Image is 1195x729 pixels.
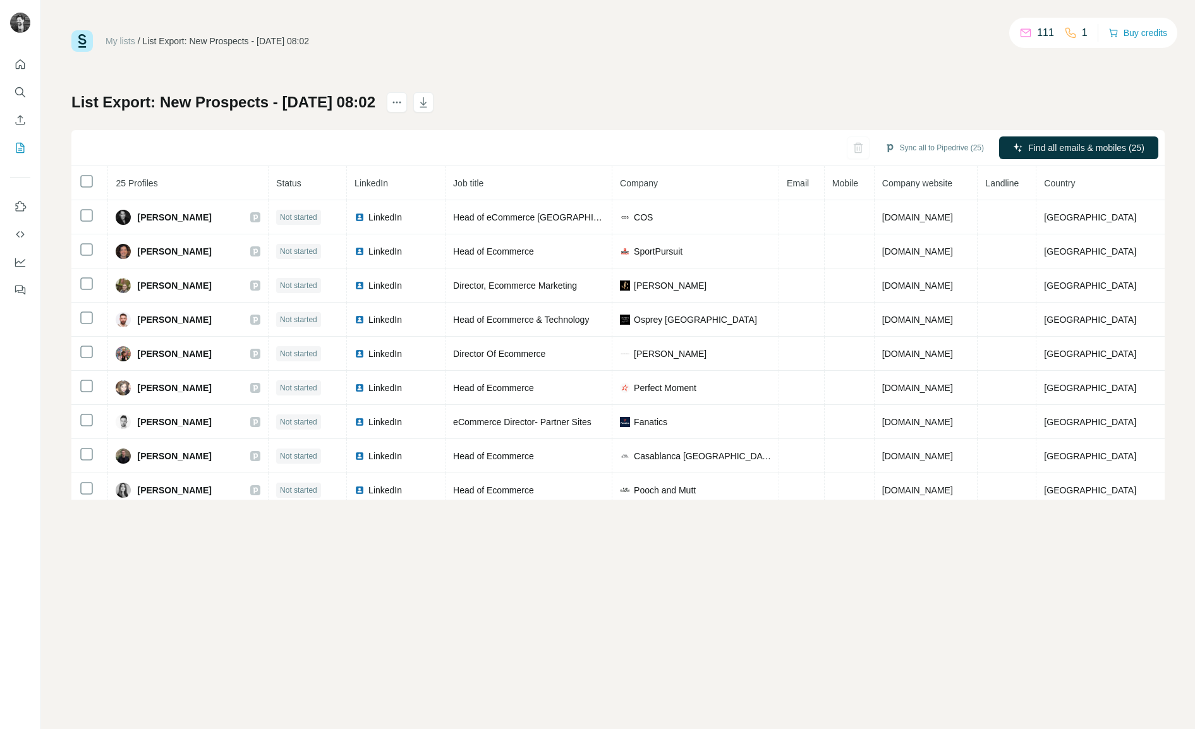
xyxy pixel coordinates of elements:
[355,451,365,461] img: LinkedIn logo
[137,450,211,462] span: [PERSON_NAME]
[1044,246,1136,256] span: [GEOGRAPHIC_DATA]
[368,279,402,292] span: LinkedIn
[355,212,365,222] img: LinkedIn logo
[1028,142,1144,154] span: Find all emails & mobiles (25)
[634,450,771,462] span: Casablanca [GEOGRAPHIC_DATA]
[876,138,993,157] button: Sync all to Pipedrive (25)
[620,280,630,291] img: company-logo
[355,383,365,393] img: LinkedIn logo
[832,178,858,188] span: Mobile
[280,485,317,496] span: Not started
[137,245,211,258] span: [PERSON_NAME]
[999,136,1158,159] button: Find all emails & mobiles (25)
[71,92,375,112] h1: List Export: New Prospects - [DATE] 08:02
[355,417,365,427] img: LinkedIn logo
[355,178,388,188] span: LinkedIn
[280,280,317,291] span: Not started
[882,315,953,325] span: [DOMAIN_NAME]
[620,349,630,359] img: company-logo
[882,383,953,393] span: [DOMAIN_NAME]
[634,484,696,497] span: Pooch and Mutt
[453,417,591,427] span: eCommerce Director- Partner Sites
[137,382,211,394] span: [PERSON_NAME]
[453,349,545,359] span: Director Of Ecommerce
[137,313,211,326] span: [PERSON_NAME]
[116,244,131,259] img: Avatar
[116,278,131,293] img: Avatar
[1044,383,1136,393] span: [GEOGRAPHIC_DATA]
[634,313,757,326] span: Osprey [GEOGRAPHIC_DATA]
[280,382,317,394] span: Not started
[280,450,317,462] span: Not started
[1082,25,1088,40] p: 1
[634,382,696,394] span: Perfect Moment
[368,382,402,394] span: LinkedIn
[368,245,402,258] span: LinkedIn
[882,178,952,188] span: Company website
[116,312,131,327] img: Avatar
[620,246,630,256] img: company-logo
[620,417,630,427] img: company-logo
[280,212,317,223] span: Not started
[620,315,630,325] img: company-logo
[355,280,365,291] img: LinkedIn logo
[116,483,131,498] img: Avatar
[116,414,131,430] img: Avatar
[1044,349,1136,359] span: [GEOGRAPHIC_DATA]
[137,211,211,224] span: [PERSON_NAME]
[10,223,30,246] button: Use Surfe API
[1044,485,1136,495] span: [GEOGRAPHIC_DATA]
[453,178,483,188] span: Job title
[634,279,707,292] span: [PERSON_NAME]
[137,416,211,428] span: [PERSON_NAME]
[634,211,653,224] span: COS
[453,383,534,393] span: Head of Ecommerce
[71,30,93,52] img: Surfe Logo
[276,178,301,188] span: Status
[368,211,402,224] span: LinkedIn
[355,485,365,495] img: LinkedIn logo
[453,451,534,461] span: Head of Ecommerce
[355,246,365,256] img: LinkedIn logo
[355,315,365,325] img: LinkedIn logo
[10,109,30,131] button: Enrich CSV
[882,280,953,291] span: [DOMAIN_NAME]
[137,484,211,497] span: [PERSON_NAME]
[882,246,953,256] span: [DOMAIN_NAME]
[882,451,953,461] span: [DOMAIN_NAME]
[116,380,131,395] img: Avatar
[1044,451,1136,461] span: [GEOGRAPHIC_DATA]
[882,485,953,495] span: [DOMAIN_NAME]
[985,178,1019,188] span: Landline
[620,178,658,188] span: Company
[368,416,402,428] span: LinkedIn
[620,383,630,393] img: company-logo
[280,314,317,325] span: Not started
[1108,24,1167,42] button: Buy credits
[355,349,365,359] img: LinkedIn logo
[10,81,30,104] button: Search
[116,449,131,464] img: Avatar
[634,245,682,258] span: SportPursuit
[620,212,630,222] img: company-logo
[137,279,211,292] span: [PERSON_NAME]
[10,251,30,274] button: Dashboard
[280,348,317,359] span: Not started
[453,212,629,222] span: Head of eCommerce [GEOGRAPHIC_DATA]
[280,246,317,257] span: Not started
[620,488,630,492] img: company-logo
[787,178,809,188] span: Email
[137,347,211,360] span: [PERSON_NAME]
[882,417,953,427] span: [DOMAIN_NAME]
[10,53,30,76] button: Quick start
[143,35,310,47] div: List Export: New Prospects - [DATE] 08:02
[280,416,317,428] span: Not started
[368,484,402,497] span: LinkedIn
[368,313,402,326] span: LinkedIn
[620,451,630,461] img: company-logo
[10,195,30,218] button: Use Surfe on LinkedIn
[368,450,402,462] span: LinkedIn
[1044,280,1136,291] span: [GEOGRAPHIC_DATA]
[453,485,534,495] span: Head of Ecommerce
[116,210,131,225] img: Avatar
